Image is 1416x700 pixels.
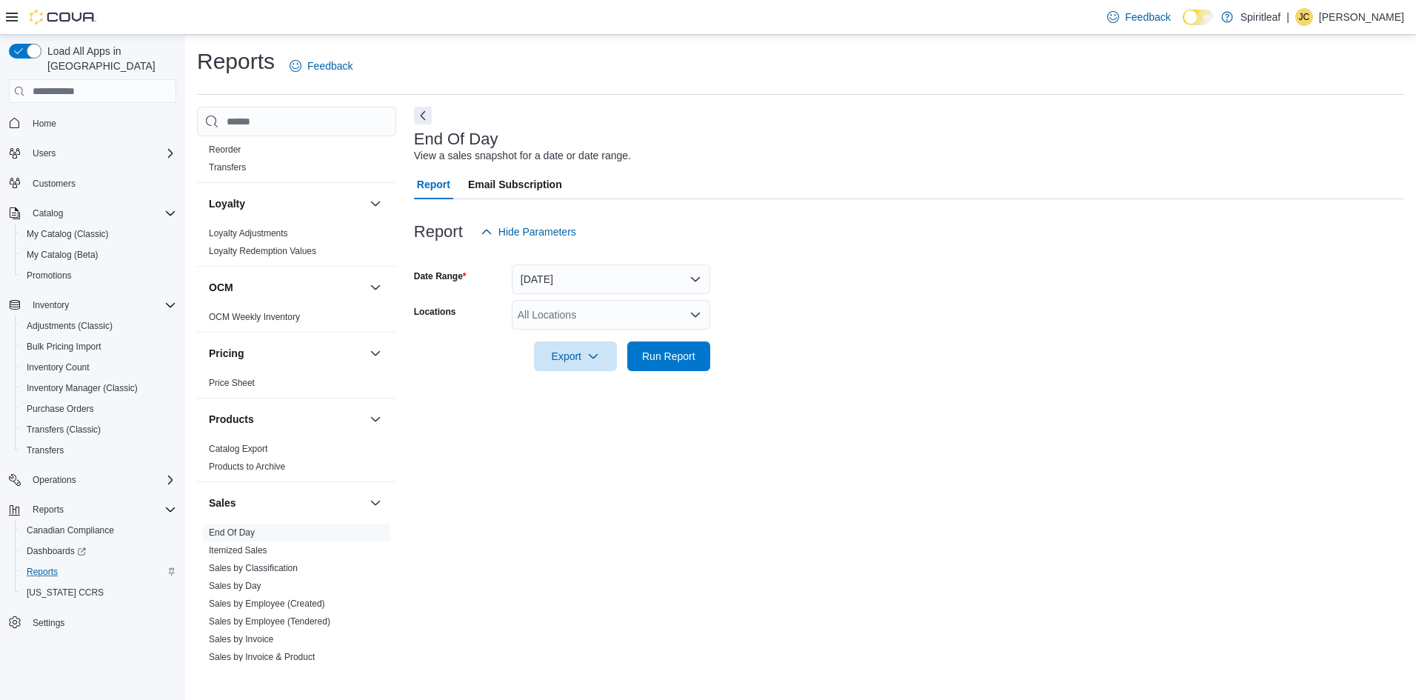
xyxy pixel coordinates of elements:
button: Reports [15,561,182,582]
a: Transfers [209,162,246,173]
span: Loyalty Redemption Values [209,245,316,257]
span: My Catalog (Beta) [21,246,176,264]
h3: Pricing [209,346,244,361]
span: Home [27,113,176,132]
button: Bulk Pricing Import [15,336,182,357]
span: Report [417,170,450,199]
span: Catalog [27,204,176,222]
span: Transfers (Classic) [21,421,176,439]
div: Jim C [1295,8,1313,26]
a: Inventory Count [21,359,96,376]
a: Sales by Employee (Created) [209,599,325,609]
a: Sales by Day [209,581,261,591]
button: Customers [3,173,182,194]
a: Adjustments (Classic) [21,317,118,335]
button: My Catalog (Classic) [15,224,182,244]
span: Customers [27,174,176,193]
a: Dashboards [21,542,92,560]
a: Catalog Export [209,444,267,454]
button: Loyalty [209,196,364,211]
a: My Catalog (Beta) [21,246,104,264]
button: [US_STATE] CCRS [15,582,182,603]
a: [US_STATE] CCRS [21,584,110,601]
button: OCM [209,280,364,295]
div: Products [197,440,396,481]
button: Catalog [27,204,69,222]
span: Transfers (Classic) [27,424,101,436]
label: Locations [414,306,456,318]
span: Users [33,147,56,159]
button: Inventory Count [15,357,182,378]
button: Inventory [27,296,75,314]
button: Operations [3,470,182,490]
h3: OCM [209,280,233,295]
div: View a sales snapshot for a date or date range. [414,148,631,164]
span: Users [27,144,176,162]
span: [US_STATE] CCRS [27,587,104,599]
a: Products to Archive [209,461,285,472]
button: Reports [27,501,70,519]
button: Pricing [367,344,384,362]
span: Settings [27,613,176,632]
span: Purchase Orders [27,403,94,415]
a: Canadian Compliance [21,521,120,539]
span: Reports [21,563,176,581]
span: Export [543,341,608,371]
button: Pricing [209,346,364,361]
a: Home [27,115,62,133]
a: My Catalog (Classic) [21,225,115,243]
span: Operations [27,471,176,489]
span: Home [33,118,56,130]
span: Inventory [27,296,176,314]
span: Catalog Export [209,443,267,455]
span: Reports [33,504,64,516]
h3: Loyalty [209,196,245,211]
a: Sales by Classification [209,563,298,573]
span: My Catalog (Classic) [27,228,109,240]
span: Settings [33,617,64,629]
button: Catalog [3,203,182,224]
h3: Report [414,223,463,241]
span: JC [1299,8,1310,26]
button: Inventory [3,295,182,316]
span: Sales by Invoice [209,633,273,645]
a: Dashboards [15,541,182,561]
span: My Catalog (Classic) [21,225,176,243]
span: Price Sheet [209,377,255,389]
span: Promotions [21,267,176,284]
div: Loyalty [197,224,396,266]
span: Hide Parameters [498,224,576,239]
span: Sales by Employee (Tendered) [209,616,330,627]
a: Purchase Orders [21,400,100,418]
span: Inventory Count [21,359,176,376]
a: Bulk Pricing Import [21,338,107,356]
span: Adjustments (Classic) [21,317,176,335]
button: Operations [27,471,82,489]
input: Dark Mode [1183,10,1214,25]
button: Loyalty [367,195,384,213]
button: Export [534,341,617,371]
a: Settings [27,614,70,632]
span: Reorder [209,144,241,156]
span: Canadian Compliance [21,521,176,539]
a: Transfers [21,441,70,459]
button: Promotions [15,265,182,286]
a: Reports [21,563,64,581]
button: Users [27,144,61,162]
span: Customers [33,178,76,190]
a: Loyalty Adjustments [209,228,288,239]
button: Next [414,107,432,124]
h3: Products [209,412,254,427]
button: Inventory Manager (Classic) [15,378,182,399]
a: OCM Weekly Inventory [209,312,300,322]
span: Bulk Pricing Import [27,341,101,353]
a: Feedback [284,51,358,81]
label: Date Range [414,270,467,282]
span: Load All Apps in [GEOGRAPHIC_DATA] [41,44,176,73]
p: [PERSON_NAME] [1319,8,1404,26]
button: Adjustments (Classic) [15,316,182,336]
p: | [1286,8,1289,26]
span: Sales by Invoice & Product [209,651,315,663]
h1: Reports [197,47,275,76]
button: Open list of options [689,309,701,321]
